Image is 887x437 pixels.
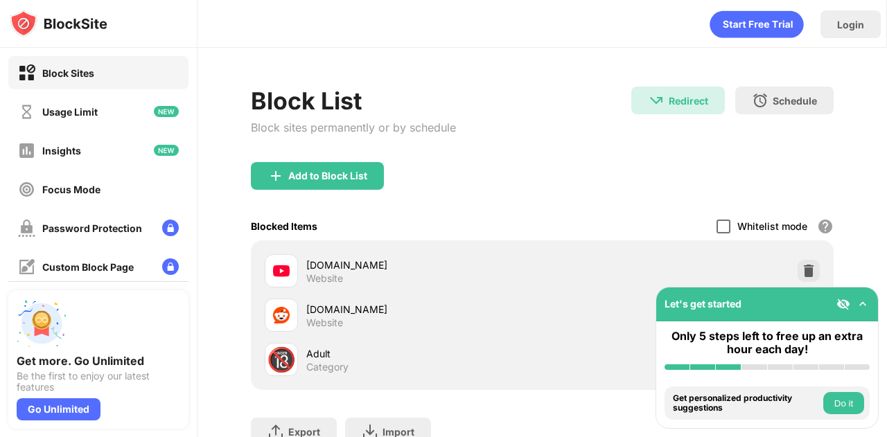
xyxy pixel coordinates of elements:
div: Website [306,316,343,329]
div: Go Unlimited [17,398,100,420]
div: Schedule [773,95,817,107]
div: [DOMAIN_NAME] [306,258,543,272]
div: Usage Limit [42,106,98,118]
img: omni-setup-toggle.svg [856,297,870,311]
div: Add to Block List [288,170,367,181]
img: customize-block-page-off.svg [18,258,35,276]
div: Whitelist mode [737,220,807,232]
div: Block sites permanently or by schedule [251,121,456,134]
div: Insights [42,145,81,157]
div: Only 5 steps left to free up an extra hour each day! [665,330,870,356]
div: Website [306,272,343,285]
img: time-usage-off.svg [18,103,35,121]
div: 🔞 [267,346,296,374]
div: Block Sites [42,67,94,79]
img: lock-menu.svg [162,258,179,275]
img: lock-menu.svg [162,220,179,236]
div: Adult [306,346,543,361]
div: Redirect [669,95,708,107]
button: Do it [823,392,864,414]
img: insights-off.svg [18,142,35,159]
img: focus-off.svg [18,181,35,198]
img: logo-blocksite.svg [10,10,107,37]
div: Let's get started [665,298,741,310]
div: Category [306,361,349,373]
img: password-protection-off.svg [18,220,35,237]
img: new-icon.svg [154,106,179,117]
div: Get personalized productivity suggestions [673,393,820,413]
img: favicons [273,307,290,323]
div: [DOMAIN_NAME] [306,302,543,316]
img: favicons [273,262,290,279]
img: new-icon.svg [154,145,179,156]
div: Password Protection [42,222,142,234]
div: Block List [251,87,456,115]
div: Custom Block Page [42,261,134,273]
div: animation [710,10,804,38]
div: Blocked Items [251,220,317,232]
div: Login [837,19,864,30]
img: push-unlimited.svg [17,298,67,348]
div: Be the first to enjoy our latest features [17,371,180,393]
div: Get more. Go Unlimited [17,354,180,368]
img: block-on.svg [18,64,35,82]
img: eye-not-visible.svg [836,297,850,311]
div: Focus Mode [42,184,100,195]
